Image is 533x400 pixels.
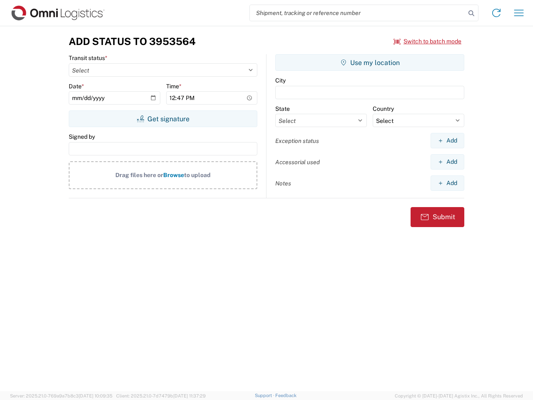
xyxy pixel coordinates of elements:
[275,158,320,166] label: Accessorial used
[184,172,211,178] span: to upload
[411,207,464,227] button: Submit
[69,54,107,62] label: Transit status
[431,133,464,148] button: Add
[275,54,464,71] button: Use my location
[275,105,290,112] label: State
[79,393,112,398] span: [DATE] 10:09:35
[431,154,464,170] button: Add
[173,393,206,398] span: [DATE] 11:37:29
[373,105,394,112] label: Country
[250,5,466,21] input: Shipment, tracking or reference number
[69,35,196,47] h3: Add Status to 3953564
[275,180,291,187] label: Notes
[431,175,464,191] button: Add
[255,393,276,398] a: Support
[115,172,163,178] span: Drag files here or
[163,172,184,178] span: Browse
[69,82,84,90] label: Date
[69,133,95,140] label: Signed by
[395,392,523,400] span: Copyright © [DATE]-[DATE] Agistix Inc., All Rights Reserved
[166,82,182,90] label: Time
[275,137,319,145] label: Exception status
[275,393,296,398] a: Feedback
[394,35,461,48] button: Switch to batch mode
[116,393,206,398] span: Client: 2025.21.0-7d7479b
[275,77,286,84] label: City
[10,393,112,398] span: Server: 2025.21.0-769a9a7b8c3
[69,110,257,127] button: Get signature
